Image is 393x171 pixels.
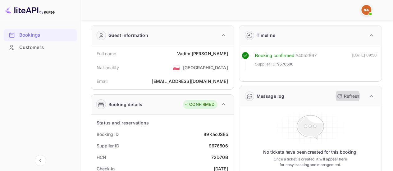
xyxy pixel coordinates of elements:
[108,101,142,108] div: Booking details
[333,91,362,101] button: Refresh
[255,61,277,67] span: Supplier ID:
[344,93,359,99] p: Refresh
[19,32,74,39] div: Bookings
[295,52,317,59] div: # 4052897
[255,52,295,59] div: Booking confirmed
[4,42,77,54] div: Customers
[5,5,55,15] img: LiteAPI logo
[19,44,74,51] div: Customers
[277,61,293,67] span: 9676506
[97,64,119,71] div: Nationality
[257,93,285,99] div: Message log
[173,62,180,73] span: United States
[97,131,119,137] div: Booking ID
[211,154,228,160] div: 72D70B
[108,32,148,38] div: Guest information
[183,64,228,71] div: [GEOGRAPHIC_DATA]
[97,142,119,149] div: Supplier ID
[352,52,377,70] div: [DATE] 09:50
[152,78,228,84] div: [EMAIL_ADDRESS][DOMAIN_NAME]
[97,119,149,126] div: Status and reservations
[208,142,228,149] div: 9676506
[361,5,371,15] img: Nargisse El Aoumari
[203,131,228,137] div: 89KaoJSEo
[4,42,77,53] a: Customers
[272,156,348,168] p: Once a ticket is created, it will appear here for easy tracking and management.
[257,32,275,38] div: Timeline
[4,29,77,41] a: Bookings
[97,78,107,84] div: Email
[263,149,358,155] p: No tickets have been created for this booking.
[185,101,214,108] div: CONFIRMED
[35,155,46,166] button: Collapse navigation
[97,154,106,160] div: HCN
[177,50,228,57] div: Vadim [PERSON_NAME]
[97,50,116,57] div: Full name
